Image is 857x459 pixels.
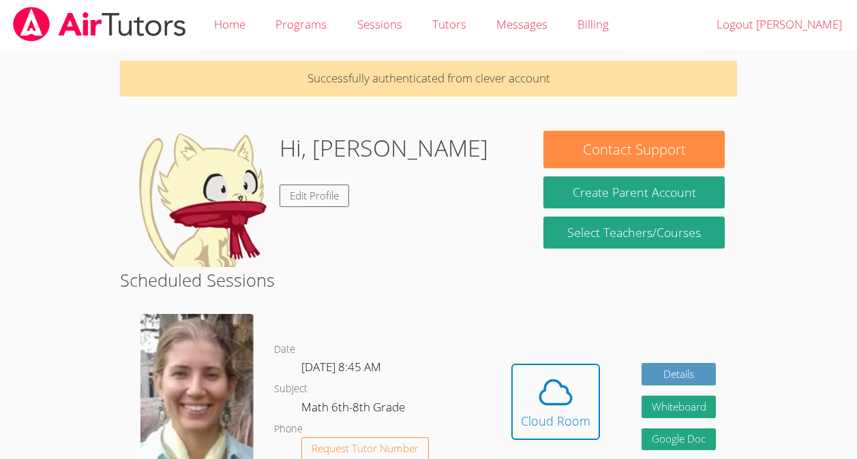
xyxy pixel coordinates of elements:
a: Select Teachers/Courses [543,217,724,249]
span: Request Tutor Number [312,443,419,454]
dd: Math 6th-8th Grade [301,398,408,421]
button: Contact Support [543,131,724,168]
a: Google Doc [642,428,717,451]
img: airtutors_banner-c4298cdbf04f3fff15de1276eac7730deb9818008684d7c2e4769d2f7ddbe033.png [12,7,187,42]
dt: Date [274,341,295,358]
button: Whiteboard [642,396,717,418]
dt: Phone [274,421,303,438]
p: Successfully authenticated from clever account [120,61,737,97]
a: Details [642,363,717,385]
dt: Subject [274,381,307,398]
span: [DATE] 8:45 AM [301,359,381,375]
a: Edit Profile [280,185,349,207]
div: Cloud Room [521,411,590,430]
img: default.png [132,131,269,267]
button: Create Parent Account [543,176,724,208]
h1: Hi, [PERSON_NAME] [280,131,488,165]
button: Cloud Room [511,364,600,440]
h2: Scheduled Sessions [120,267,737,293]
span: Messages [496,16,547,32]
